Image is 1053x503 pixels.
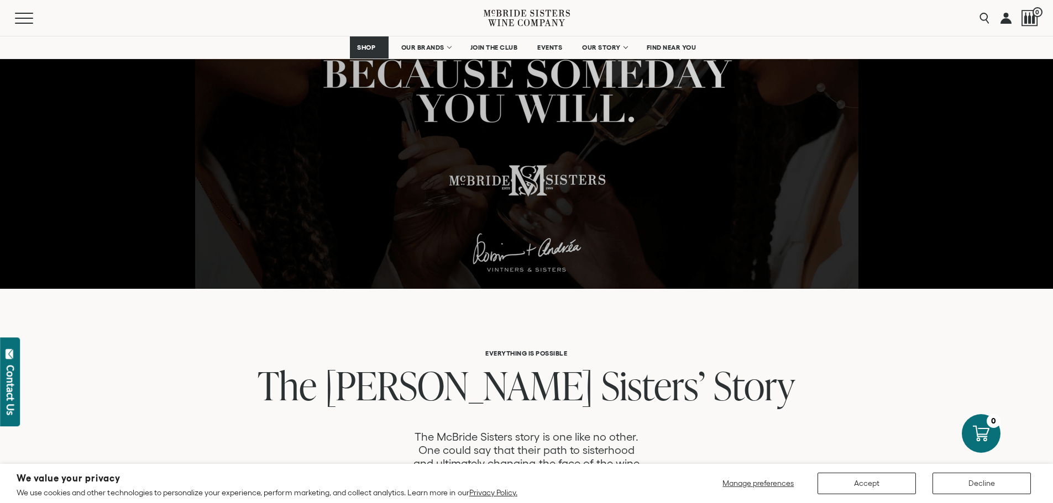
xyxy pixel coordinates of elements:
[582,44,621,51] span: OUR STORY
[165,350,888,357] h6: Everything is Possible
[325,358,593,412] span: [PERSON_NAME]
[17,474,517,483] h2: We value your privacy
[530,36,569,59] a: EVENTS
[601,358,705,412] span: Sisters’
[394,36,458,59] a: OUR BRANDS
[575,36,634,59] a: OUR STORY
[1033,7,1042,17] span: 0
[357,44,376,51] span: SHOP
[647,44,696,51] span: FIND NEAR YOU
[932,473,1031,494] button: Decline
[401,44,444,51] span: OUR BRANDS
[463,36,525,59] a: JOIN THE CLUB
[987,414,1000,428] div: 0
[17,488,517,497] p: We use cookies and other technologies to personalize your experience, perform marketing, and coll...
[258,358,317,412] span: The
[469,488,517,497] a: Privacy Policy.
[716,473,801,494] button: Manage preferences
[722,479,794,488] span: Manage preferences
[411,430,641,483] p: The McBride Sisters story is one like no other. One could say that their path to sisterhood and u...
[537,44,562,51] span: EVENTS
[640,36,704,59] a: FIND NEAR YOU
[350,36,389,59] a: SHOP
[15,13,55,24] button: Mobile Menu Trigger
[818,473,916,494] button: Accept
[470,44,518,51] span: JOIN THE CLUB
[714,358,795,412] span: Story
[5,365,16,415] div: Contact Us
